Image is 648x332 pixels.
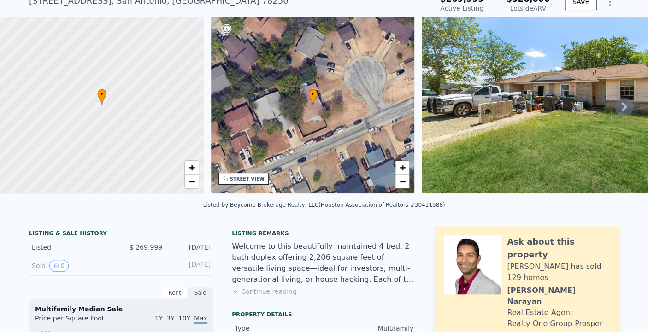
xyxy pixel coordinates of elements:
div: [DATE] [170,243,211,252]
div: Ask about this property [507,235,610,261]
div: Lotside ARV [506,4,550,13]
div: Price per Square Foot [35,314,121,328]
div: Sale [188,287,213,299]
div: Realty One Group Prosper [507,318,602,329]
div: • [97,89,106,105]
span: + [400,162,406,173]
div: Sold [32,260,114,272]
span: − [400,175,406,187]
a: Zoom out [395,175,409,188]
div: Property details [232,311,416,318]
div: [PERSON_NAME] has sold 129 homes [507,261,610,283]
div: [PERSON_NAME] Narayan [507,285,610,307]
button: Continue reading [232,287,297,296]
span: • [97,90,106,99]
span: 10Y [178,315,190,322]
span: 1Y [155,315,163,322]
div: Listed [32,243,114,252]
span: − [189,175,194,187]
span: 3Y [166,315,174,322]
a: Zoom in [395,161,409,175]
div: STREET VIEW [230,175,265,182]
div: Multifamily Median Sale [35,304,207,314]
div: Listed by Beycome Brokerage Realty, LLC (Houston Association of Realtors #30411588) [203,202,445,208]
div: Rent [162,287,188,299]
span: $ 269,999 [130,244,162,251]
button: View historical data [49,260,69,272]
span: + [189,162,194,173]
span: Max [194,315,207,324]
a: Zoom in [185,161,199,175]
span: Active Listing [440,5,483,12]
span: • [308,90,318,99]
div: Real Estate Agent [507,307,573,318]
a: Zoom out [185,175,199,188]
div: [DATE] [170,260,211,272]
div: Listing remarks [232,230,416,237]
div: LISTING & SALE HISTORY [29,230,213,239]
div: • [308,89,318,105]
div: Welcome to this beautifully maintained 4 bed, 2 bath duplex offering 2,206 square feet of versati... [232,241,416,285]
